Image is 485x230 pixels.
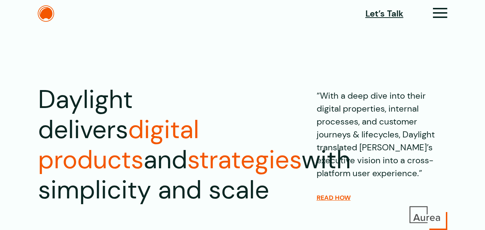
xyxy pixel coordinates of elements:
[187,144,302,176] span: strategies
[38,5,54,22] img: The Daylight Studio Logo
[365,7,404,20] a: Let’s Talk
[408,205,442,225] img: Aurea Logo
[317,194,351,202] a: READ HOW
[38,85,269,205] h1: Daylight delivers and with simplicity and scale
[317,85,447,180] p: “With a deep dive into their digital properties, internal processes, and customer journeys & life...
[38,113,199,176] span: digital products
